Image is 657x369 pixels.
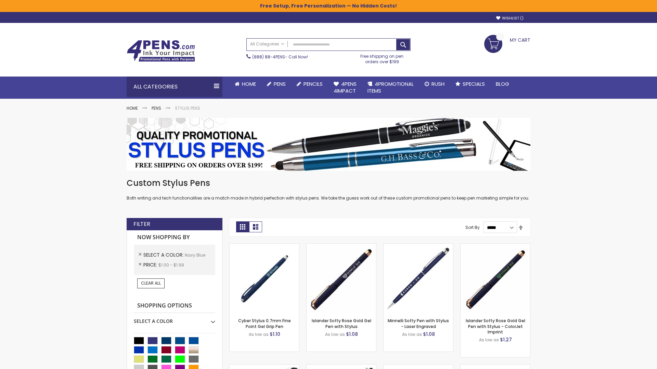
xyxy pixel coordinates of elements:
a: Specials [450,77,490,92]
a: Home [127,105,138,111]
a: Islander Softy Rose Gold Gel Pen with Stylus - ColorJet Imprint [466,318,525,334]
a: 4Pens4impact [328,77,362,99]
div: Both writing and tech functionalities are a match made in hybrid perfection with stylus pens. We ... [127,178,530,201]
div: All Categories [127,77,222,97]
span: Navy Blue [185,252,205,258]
span: Blog [496,80,509,87]
span: Price [143,261,158,268]
span: As low as [249,331,269,337]
div: Select A Color [134,313,215,325]
a: Islander Softy Rose Gold Gel Pen with Stylus - ColorJet Imprint-Navy Blue [461,243,530,249]
a: Minnelli Softy Pen with Stylus - Laser Engraved-Navy Blue [384,243,453,249]
span: Rush [431,80,445,87]
a: Blog [490,77,515,92]
strong: Now Shopping by [134,230,215,245]
a: All Categories [247,39,288,50]
img: Islander Softy Rose Gold Gel Pen with Stylus - ColorJet Imprint-Navy Blue [461,244,530,313]
span: All Categories [250,41,284,47]
a: Clear All [137,278,165,288]
a: 4PROMOTIONALITEMS [362,77,419,99]
strong: Filter [133,220,150,228]
h1: Custom Stylus Pens [127,178,530,189]
img: Minnelli Softy Pen with Stylus - Laser Engraved-Navy Blue [384,244,453,313]
span: $1.10 [270,331,280,338]
img: 4Pens Custom Pens and Promotional Products [127,40,195,62]
span: - Call Now! [252,54,308,60]
a: Wishlist [496,16,524,21]
label: Sort By [465,224,480,230]
span: Specials [463,80,485,87]
strong: Grid [236,221,249,232]
a: Pens [261,77,291,92]
a: Pens [152,105,161,111]
a: Home [229,77,261,92]
a: Islander Softy Rose Gold Gel Pen with Stylus [312,318,371,329]
span: 4PROMOTIONAL ITEMS [368,80,414,94]
img: Cyber Stylus 0.7mm Fine Point Gel Grip Pen-Navy Blue [230,244,299,313]
span: Pens [274,80,286,87]
img: Islander Softy Rose Gold Gel Pen with Stylus-Navy Blue [307,244,376,313]
span: As low as [479,337,499,343]
span: 4Pens 4impact [334,80,357,94]
a: Rush [419,77,450,92]
span: As low as [325,331,345,337]
strong: Stylus Pens [175,105,200,111]
span: Home [242,80,256,87]
strong: Shopping Options [134,299,215,313]
a: (888) 88-4PENS [252,54,285,60]
a: Pencils [291,77,328,92]
img: Stylus Pens [127,118,530,171]
span: $1.08 [346,331,358,338]
a: Minnelli Softy Pen with Stylus - Laser Engraved [388,318,449,329]
span: $1.08 [423,331,435,338]
a: Cyber Stylus 0.7mm Fine Point Gel Grip Pen [238,318,291,329]
span: As low as [402,331,422,337]
span: Pencils [304,80,323,87]
span: $1.27 [500,336,512,343]
span: $1.00 - $1.99 [158,262,184,268]
span: Clear All [141,280,161,286]
a: Cyber Stylus 0.7mm Fine Point Gel Grip Pen-Navy Blue [230,243,299,249]
a: Islander Softy Rose Gold Gel Pen with Stylus-Navy Blue [307,243,376,249]
span: Select A Color [143,251,185,258]
div: Free shipping on pen orders over $199 [353,51,411,65]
